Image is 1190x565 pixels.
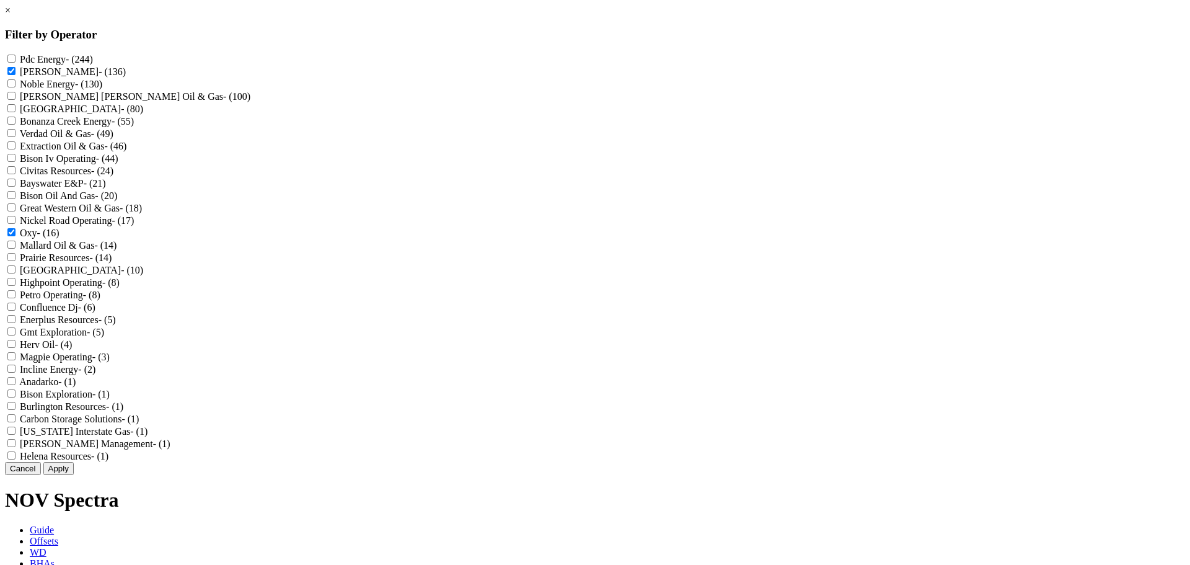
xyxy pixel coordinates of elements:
span: - (1) [92,389,110,399]
label: Civitas Resources [20,166,113,176]
label: Enerplus Resources [20,314,116,325]
span: - (16) [37,228,59,238]
span: - (2) [78,364,95,375]
label: Noble Energy [20,79,102,89]
span: - (14) [94,240,117,251]
label: Bison Oil And Gas [20,190,117,201]
label: Oxy [20,228,59,238]
label: [GEOGRAPHIC_DATA] [20,265,143,275]
label: Great Western Oil & Gas [20,203,142,213]
label: Extraction Oil & Gas [20,141,126,151]
h3: Filter by Operator [5,28,1185,42]
span: - (44) [96,153,118,164]
label: Bison Iv Operating [20,153,118,164]
span: - (136) [99,66,126,77]
label: Bayswater E&P [20,178,106,189]
label: Pdc Energy [20,54,93,65]
span: - (1) [106,401,123,412]
span: - (1) [130,426,148,437]
button: Cancel [5,462,41,475]
span: - (1) [58,376,76,387]
label: [PERSON_NAME] [PERSON_NAME] Oil & Gas [20,91,250,102]
label: Helena Resources [20,451,108,461]
label: Incline Energy [20,364,95,375]
label: Bison Exploration [20,389,110,399]
h1: NOV Spectra [5,489,1185,512]
span: WD [30,547,46,558]
label: Petro Operating [20,290,100,300]
span: - (5) [99,314,116,325]
label: Prairie Resources [20,252,112,263]
span: - (244) [66,54,93,65]
label: Nickel Road Operating [20,215,134,226]
span: - (49) [91,128,113,139]
span: - (17) [112,215,134,226]
span: - (4) [55,339,72,350]
span: - (1) [91,451,108,461]
a: × [5,5,11,16]
button: Apply [43,462,74,475]
span: - (10) [121,265,143,275]
span: - (1) [153,438,170,449]
label: [PERSON_NAME] Management [20,438,170,449]
label: [PERSON_NAME] [20,66,126,77]
span: - (130) [75,79,102,89]
label: Carbon Storage Solutions [20,414,139,424]
span: - (100) [223,91,250,102]
label: [GEOGRAPHIC_DATA] [20,104,143,114]
label: Bonanza Creek Energy [20,116,134,127]
label: Confluence Dj [20,302,95,313]
span: - (3) [92,352,110,362]
label: Anadarko [19,376,76,387]
span: - (8) [83,290,100,300]
span: - (1) [121,414,139,424]
label: Magpie Operating [20,352,110,362]
span: - (55) [112,116,134,127]
span: - (5) [87,327,104,337]
label: Burlington Resources [20,401,123,412]
label: Gmt Exploration [20,327,104,337]
span: - (80) [121,104,143,114]
span: Offsets [30,536,58,546]
span: Guide [30,525,54,535]
label: Mallard Oil & Gas [20,240,117,251]
span: - (21) [84,178,106,189]
label: Highpoint Operating [20,277,120,288]
label: Verdad Oil & Gas [20,128,113,139]
span: - (8) [102,277,120,288]
span: - (18) [120,203,142,213]
span: - (6) [78,302,95,313]
span: - (24) [91,166,113,176]
label: Herv Oil [20,339,72,350]
span: - (14) [89,252,112,263]
label: [US_STATE] Interstate Gas [20,426,148,437]
span: - (20) [95,190,117,201]
span: - (46) [104,141,126,151]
